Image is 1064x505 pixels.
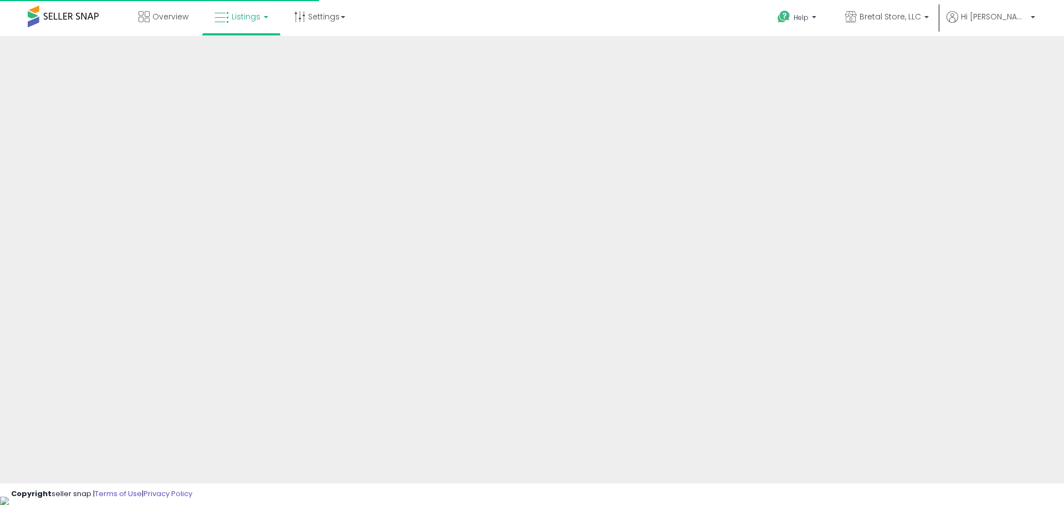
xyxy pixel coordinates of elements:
span: Overview [152,11,188,22]
span: Listings [232,11,260,22]
span: Help [794,13,809,22]
strong: Copyright [11,488,52,499]
a: Hi [PERSON_NAME] [947,11,1035,36]
span: Bretal Store, LLC [860,11,921,22]
a: Help [769,2,827,36]
a: Privacy Policy [144,488,192,499]
div: seller snap | | [11,489,192,499]
a: Terms of Use [95,488,142,499]
span: Hi [PERSON_NAME] [961,11,1027,22]
i: Get Help [777,10,791,24]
